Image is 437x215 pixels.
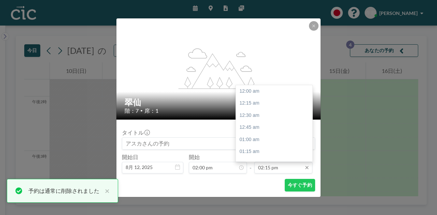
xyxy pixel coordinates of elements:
div: 12:00 am [236,85,316,97]
font: 今すぐ予約 [288,182,312,188]
font: × [105,186,110,196]
font: 開始 [189,154,200,160]
font: 翠仙 [125,97,141,107]
font: • [140,108,143,113]
font: タイトル [122,129,144,136]
button: 近い [101,187,110,195]
input: アスカさんの予約 [122,138,315,149]
font: 開始日 [122,154,138,160]
div: 12:30 am [236,109,316,122]
div: 01:30 am [236,158,316,170]
div: 01:15 am [236,145,316,158]
g: flex-grow: 1.2; [179,48,259,89]
font: 階：7 [125,107,139,114]
font: 席：1 [144,107,158,114]
div: 12:15 am [236,97,316,109]
div: 12:45 am [236,121,316,134]
button: 今すぐ予約 [285,179,315,191]
div: 01:00 am [236,134,316,146]
font: - [250,164,252,171]
font: 予約は通常に削除されました [28,187,99,194]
